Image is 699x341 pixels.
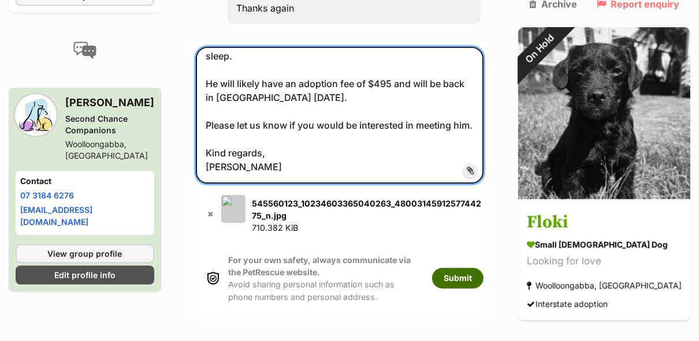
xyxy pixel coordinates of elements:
[65,95,154,111] h3: [PERSON_NAME]
[221,195,246,223] img: 6eefa557-461d-4ffd-ad93-a77f25758cfb
[205,208,217,220] button: ✖
[252,223,298,233] span: 710.382 KiB
[54,269,116,281] span: Edit profile info
[432,268,484,288] button: Submit
[502,11,577,86] div: On Hold
[65,138,154,162] div: Woolloongabba, [GEOGRAPHIC_DATA]
[20,205,92,227] a: [EMAIL_ADDRESS][DOMAIN_NAME]
[65,113,154,136] div: Second Chance Companions
[20,175,150,187] h4: Contact
[527,238,682,250] div: small [DEMOGRAPHIC_DATA] Dog
[527,253,682,269] div: Looking for love
[518,27,690,198] img: Floki
[518,201,690,320] a: Floki small [DEMOGRAPHIC_DATA] Dog Looking for love Woolloongabba, [GEOGRAPHIC_DATA] Interstate a...
[73,42,96,59] img: conversation-icon-4a6f8262b818ee0b60e3300018af0b2d0b884aa5de6e9bcb8d3d4eeb1a70a7c4.svg
[527,278,682,293] div: Woolloongabba, [GEOGRAPHIC_DATA]
[518,189,690,201] a: On Hold
[16,265,154,284] a: Edit profile info
[252,198,481,220] strong: 545560123_10234603365040263_4800314591257744275_n.jpg
[228,254,421,303] p: Avoid sharing personal information such as phone numbers and personal address.
[527,209,682,235] h3: Floki
[527,296,608,312] div: Interstate adoption
[16,95,56,135] img: Second Chance Companions profile pic
[20,190,74,200] a: 07 3184 6276
[16,244,154,263] a: View group profile
[48,248,122,260] span: View group profile
[228,255,411,277] strong: For your own safety, always communicate via the PetRescue website.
